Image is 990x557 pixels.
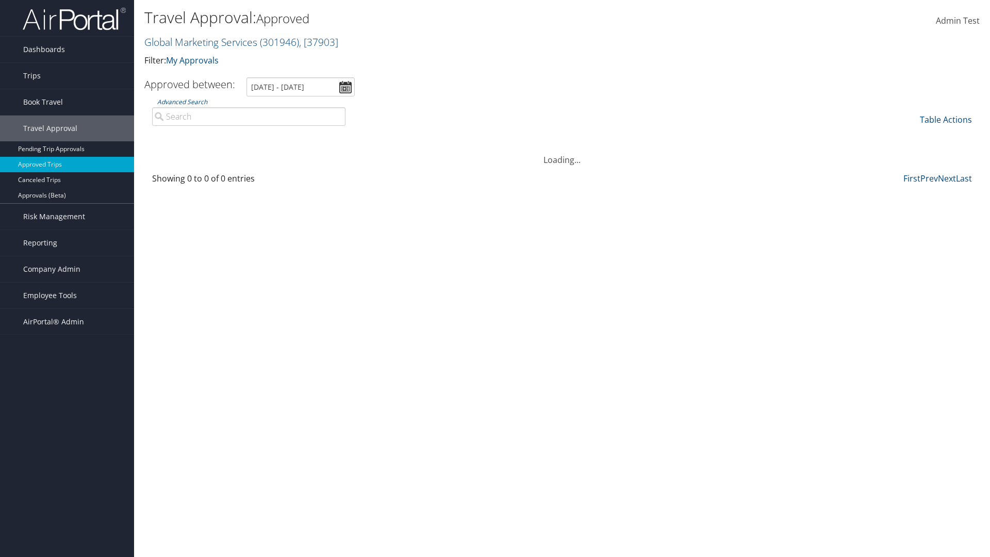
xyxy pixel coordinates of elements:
[246,77,355,96] input: [DATE] - [DATE]
[920,173,938,184] a: Prev
[23,7,126,31] img: airportal-logo.png
[23,283,77,308] span: Employee Tools
[166,55,219,66] a: My Approvals
[23,89,63,115] span: Book Travel
[956,173,972,184] a: Last
[256,10,309,27] small: Approved
[23,116,77,141] span: Travel Approval
[260,35,299,49] span: ( 301946 )
[152,172,345,190] div: Showing 0 to 0 of 0 entries
[920,114,972,125] a: Table Actions
[144,54,701,68] p: Filter:
[144,35,338,49] a: Global Marketing Services
[299,35,338,49] span: , [ 37903 ]
[144,77,235,91] h3: Approved between:
[157,97,207,106] a: Advanced Search
[144,7,701,28] h1: Travel Approval:
[23,256,80,282] span: Company Admin
[936,5,980,37] a: Admin Test
[903,173,920,184] a: First
[23,309,84,335] span: AirPortal® Admin
[23,37,65,62] span: Dashboards
[23,230,57,256] span: Reporting
[938,173,956,184] a: Next
[144,141,980,166] div: Loading...
[23,63,41,89] span: Trips
[23,204,85,230] span: Risk Management
[936,15,980,26] span: Admin Test
[152,107,345,126] input: Advanced Search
